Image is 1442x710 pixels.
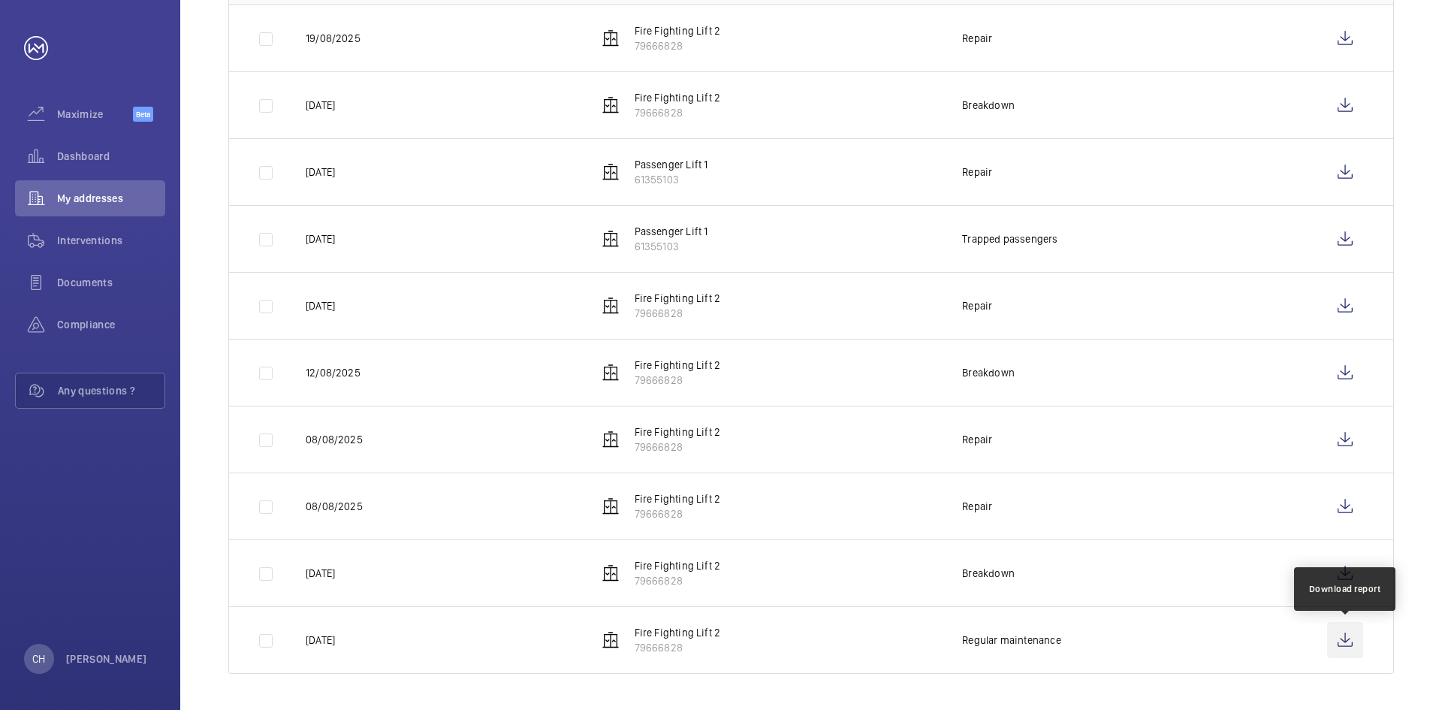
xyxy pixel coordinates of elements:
[962,633,1060,648] p: Regular maintenance
[635,172,708,187] p: 61355103
[602,431,620,449] img: elevator.svg
[602,96,620,114] img: elevator.svg
[635,38,721,53] p: 79666828
[306,231,335,246] p: [DATE]
[635,424,721,440] p: Fire Fighting Lift 2
[1309,582,1381,596] div: Download report
[635,440,721,455] p: 79666828
[962,298,992,313] p: Repair
[306,31,360,46] p: 19/08/2025
[57,107,133,122] span: Maximize
[635,224,708,239] p: Passenger Lift 1
[962,499,992,514] p: Repair
[602,564,620,582] img: elevator.svg
[602,497,620,515] img: elevator.svg
[57,275,165,290] span: Documents
[306,365,360,380] p: 12/08/2025
[306,298,335,313] p: [DATE]
[635,373,721,388] p: 79666828
[58,383,164,398] span: Any questions ?
[962,98,1015,113] p: Breakdown
[306,98,335,113] p: [DATE]
[635,105,721,120] p: 79666828
[635,491,721,506] p: Fire Fighting Lift 2
[602,364,620,382] img: elevator.svg
[306,432,363,447] p: 08/08/2025
[635,625,721,640] p: Fire Fighting Lift 2
[635,157,708,172] p: Passenger Lift 1
[306,566,335,581] p: [DATE]
[602,29,620,47] img: elevator.svg
[602,297,620,315] img: elevator.svg
[602,230,620,248] img: elevator.svg
[635,640,721,655] p: 79666828
[57,191,165,206] span: My addresses
[66,651,147,666] p: [PERSON_NAME]
[962,31,992,46] p: Repair
[635,573,721,588] p: 79666828
[635,558,721,573] p: Fire Fighting Lift 2
[635,239,708,254] p: 61355103
[57,233,165,248] span: Interventions
[306,633,335,648] p: [DATE]
[133,107,153,122] span: Beta
[962,231,1057,246] p: Trapped passengers
[57,317,165,332] span: Compliance
[962,432,992,447] p: Repair
[306,499,363,514] p: 08/08/2025
[602,163,620,181] img: elevator.svg
[306,165,335,180] p: [DATE]
[32,651,45,666] p: CH
[635,90,721,105] p: Fire Fighting Lift 2
[962,165,992,180] p: Repair
[602,631,620,649] img: elevator.svg
[635,358,721,373] p: Fire Fighting Lift 2
[635,306,721,321] p: 79666828
[962,365,1015,380] p: Breakdown
[635,506,721,521] p: 79666828
[57,149,165,164] span: Dashboard
[635,291,721,306] p: Fire Fighting Lift 2
[962,566,1015,581] p: Breakdown
[635,23,721,38] p: Fire Fighting Lift 2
